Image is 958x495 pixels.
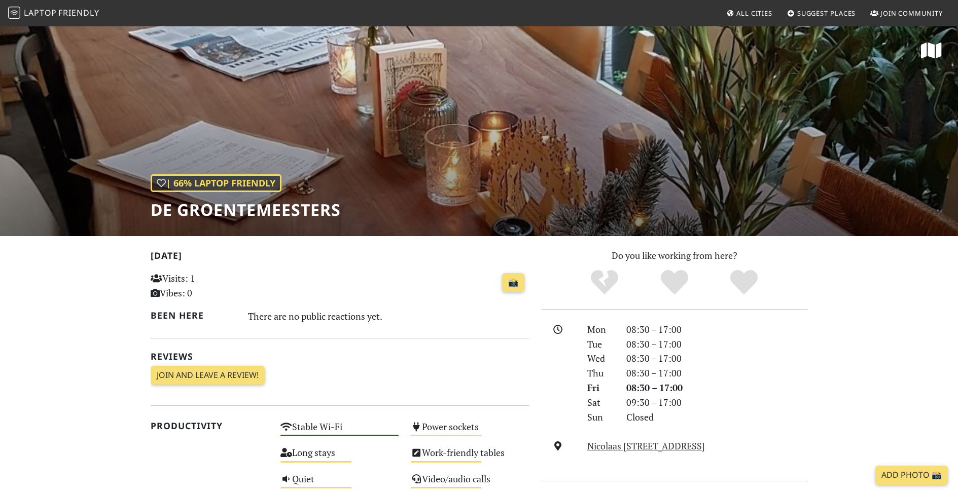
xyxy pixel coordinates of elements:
h2: Reviews [151,351,529,362]
a: Nicolaas [STREET_ADDRESS] [587,440,705,452]
p: Visits: 1 Vibes: 0 [151,271,269,300]
a: Join and leave a review! [151,366,265,385]
h2: Productivity [151,421,269,431]
div: Sat [581,395,620,410]
h2: [DATE] [151,250,529,265]
div: Power sockets [405,418,535,444]
h2: Been here [151,310,236,321]
div: 09:30 – 17:00 [620,395,814,410]
span: Join Community [880,9,943,18]
div: 08:30 – 17:00 [620,366,814,380]
div: Closed [620,410,814,425]
img: LaptopFriendly [8,7,20,19]
span: Laptop [24,7,57,18]
div: Thu [581,366,620,380]
div: No [570,269,640,296]
div: Wed [581,351,620,366]
div: 08:30 – 17:00 [620,322,814,337]
p: Do you like working from here? [541,248,808,263]
span: Suggest Places [797,9,856,18]
h1: De GroenteMeesters [151,200,341,219]
a: All Cities [722,4,776,22]
a: Join Community [866,4,947,22]
div: Work-friendly tables [405,444,535,470]
div: There are no public reactions yet. [248,308,529,324]
div: 08:30 – 17:00 [620,337,814,352]
div: Fri [581,380,620,395]
div: Mon [581,322,620,337]
div: Stable Wi-Fi [274,418,405,444]
div: Yes [640,269,709,296]
div: 08:30 – 17:00 [620,351,814,366]
div: Sun [581,410,620,425]
a: Add Photo 📸 [875,466,948,485]
a: 📸 [502,273,524,292]
span: Friendly [58,7,99,18]
div: | 66% Laptop Friendly [151,174,281,192]
div: Long stays [274,444,405,470]
a: LaptopFriendly LaptopFriendly [8,5,99,22]
div: Definitely! [709,269,779,296]
div: 08:30 – 17:00 [620,380,814,395]
a: Suggest Places [783,4,860,22]
span: All Cities [736,9,772,18]
div: Tue [581,337,620,352]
